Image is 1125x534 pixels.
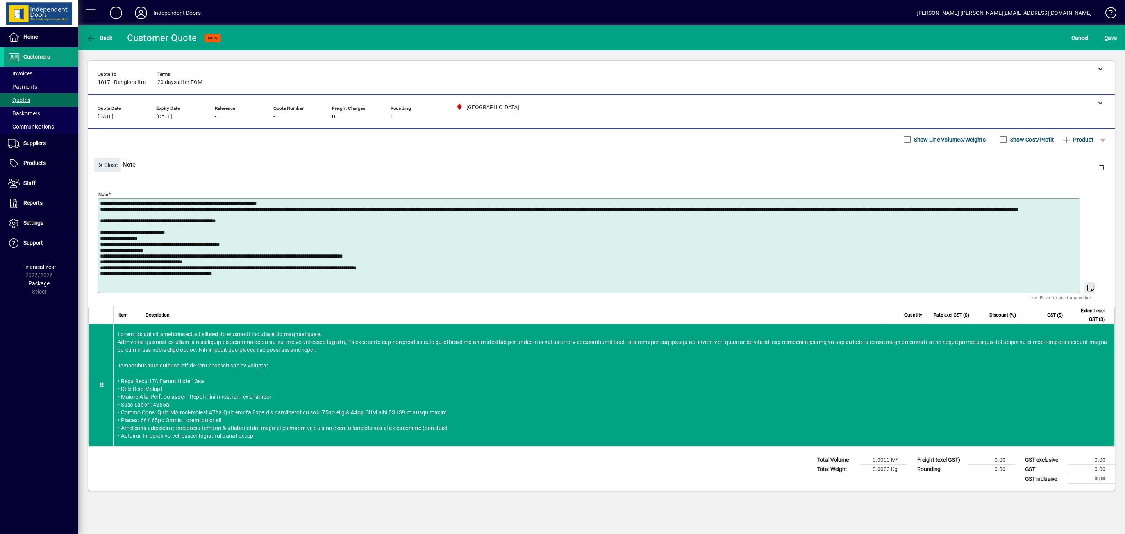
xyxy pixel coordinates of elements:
[860,465,907,474] td: 0.0000 Kg
[391,114,394,120] span: 0
[912,136,986,143] label: Show Line Volumes/Weights
[94,158,121,172] button: Close
[1021,465,1068,474] td: GST
[332,114,335,120] span: 0
[1073,306,1105,324] span: Extend excl GST ($)
[860,455,907,465] td: 0.0000 M³
[23,220,43,226] span: Settings
[92,161,123,168] app-page-header-button: Close
[4,213,78,233] a: Settings
[4,93,78,107] a: Quotes
[934,311,969,319] span: Rate excl GST ($)
[98,114,114,120] span: [DATE]
[1105,32,1117,44] span: ave
[1071,32,1089,44] span: Cancel
[114,324,1114,446] div: Lorem ips dol sit ametconsect ad elitsed do eiusmodt inc utla etdo magnaaliquae. Adm venia quisno...
[1070,31,1091,45] button: Cancel
[4,80,78,93] a: Payments
[78,31,121,45] app-page-header-button: Back
[8,124,54,130] span: Communications
[208,36,218,41] span: NEW
[1030,293,1091,302] mat-hint: Use 'Enter' to start a new line
[8,110,40,116] span: Backorders
[1068,474,1115,484] td: 0.00
[904,311,922,319] span: Quantity
[88,150,1115,179] div: Note
[1092,164,1111,171] app-page-header-button: Delete
[813,455,860,465] td: Total Volume
[1021,455,1068,465] td: GST exclusive
[4,107,78,120] a: Backorders
[4,120,78,133] a: Communications
[1009,136,1054,143] label: Show Cost/Profit
[29,280,50,287] span: Package
[913,455,968,465] td: Freight (excl GST)
[215,114,216,120] span: -
[1092,158,1111,177] button: Delete
[4,134,78,153] a: Suppliers
[1105,35,1108,41] span: S
[154,7,201,19] div: Independent Doors
[1103,31,1119,45] button: Save
[8,70,32,77] span: Invoices
[129,6,154,20] button: Profile
[23,160,46,166] span: Products
[127,32,197,44] div: Customer Quote
[84,31,114,45] button: Back
[813,465,860,474] td: Total Weight
[968,455,1015,465] td: 0.00
[4,27,78,47] a: Home
[118,311,128,319] span: Item
[1047,311,1063,319] span: GST ($)
[22,264,56,270] span: Financial Year
[23,240,43,246] span: Support
[23,180,36,186] span: Staff
[1100,2,1115,27] a: Knowledge Base
[8,84,37,90] span: Payments
[1068,465,1115,474] td: 0.00
[97,159,118,172] span: Close
[23,140,46,146] span: Suppliers
[23,34,38,40] span: Home
[1021,474,1068,484] td: GST inclusive
[913,465,968,474] td: Rounding
[98,192,108,197] mat-label: Note
[23,200,43,206] span: Reports
[23,54,50,60] span: Customers
[156,114,172,120] span: [DATE]
[8,97,30,103] span: Quotes
[989,311,1016,319] span: Discount (%)
[4,233,78,253] a: Support
[916,7,1092,19] div: [PERSON_NAME] [PERSON_NAME][EMAIL_ADDRESS][DOMAIN_NAME]
[1058,133,1097,147] button: Product
[1062,133,1093,146] span: Product
[4,194,78,213] a: Reports
[273,114,275,120] span: -
[98,79,146,86] span: 1817 - Rangiora Itm
[4,67,78,80] a: Invoices
[86,35,112,41] span: Back
[146,311,170,319] span: Description
[4,174,78,193] a: Staff
[157,79,202,86] span: 20 days after EOM
[1068,455,1115,465] td: 0.00
[104,6,129,20] button: Add
[968,465,1015,474] td: 0.00
[4,154,78,173] a: Products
